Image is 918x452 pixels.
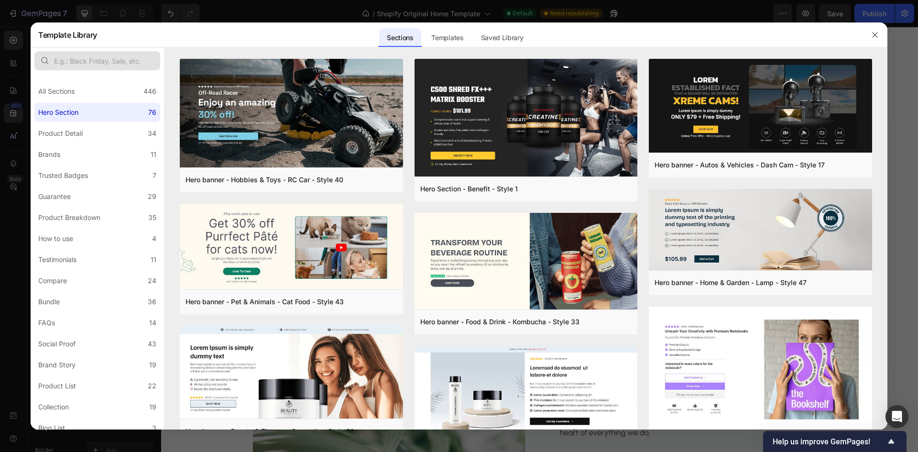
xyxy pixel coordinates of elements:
[148,107,156,118] div: 76
[539,55,611,126] img: Alt Image
[415,213,638,311] img: hr33.png
[38,422,65,434] div: Blog List
[151,254,156,265] div: 11
[424,28,471,47] div: Templates
[655,159,825,171] div: Hero banner - Autos & Vehicles - Dash Cam - Style 17
[149,401,156,413] div: 19
[148,212,156,223] div: 35
[180,59,403,169] img: hr40.png
[649,307,872,433] img: hr38.png
[289,8,468,38] p: Leak - proof, worry free period underwear
[38,338,76,350] div: Social Proof
[344,136,348,148] span: -
[38,191,71,202] div: Guarantee
[38,254,76,265] div: Testimonials
[38,233,73,244] div: How to use
[153,170,156,181] div: 7
[148,338,156,350] div: 43
[655,277,807,288] div: Hero banner - Home & Garden - Lamp - Style 47
[38,86,75,97] div: All Sections
[148,380,156,392] div: 22
[186,296,344,308] div: Hero banner - Pet & Animals - Cat Food - Style 43
[152,422,156,434] div: 3
[149,317,156,329] div: 14
[38,401,69,413] div: Collection
[485,12,665,27] p: Breathable Fabric
[180,204,403,291] img: hr43.png
[180,326,403,420] img: hr21.png
[186,426,353,437] div: Hero banner - Beauty & Fitness - Cosmetic - Style 21
[38,170,88,181] div: Trusted Badges
[38,149,60,160] div: Brands
[420,183,518,195] div: Hero Section - Benefit - Style 1
[649,59,872,154] img: hr17.png
[773,437,885,446] span: Help us improve GemPages!
[152,233,156,244] div: 4
[649,189,872,272] img: hr47.png
[485,135,665,150] p: Proudly [DEMOGRAPHIC_DATA] owned!
[415,59,638,178] img: hr1.png
[289,135,468,165] p: Safe on skin
[420,316,579,328] div: Hero banner - Food & Drink - Kombucha - Style 33
[148,128,156,139] div: 34
[143,86,156,97] div: 446
[885,405,908,428] div: Open Intercom Messenger
[473,28,531,47] div: Saved Library
[399,366,631,412] p: As a destination for the consciously-minded, we have always been passionate about bringing the be...
[38,275,67,287] div: Compare
[38,380,76,392] div: Product List
[34,51,160,70] input: E.g.: Black Friday, Sale, etc.
[148,275,156,287] div: 24
[38,212,100,223] div: Product Breakdown
[186,174,343,186] div: Hero banner - Hobbies & Toys - RC Car - Style 40
[348,136,466,164] span: OEKO-TEX® certified, PFAS free
[342,55,414,126] img: Alt Image
[359,187,387,198] p: Shop all
[38,107,78,118] div: Hero Section
[146,55,218,126] img: Alt Image
[38,296,60,308] div: Bundle
[93,135,272,165] p: Soft and comfy - designed to move with the body
[399,334,631,356] p: Sustainability at our core
[148,296,156,308] div: 36
[151,149,156,160] div: 11
[773,436,897,447] button: Show survey - Help us improve GemPages!
[148,191,156,202] div: 29
[415,346,638,441] img: hr20.png
[38,317,55,329] div: FAQs
[93,12,272,27] p: Planet Friendly - wash, dry and reuse!
[379,28,421,47] div: Sections
[149,359,156,371] div: 19
[38,22,97,47] h2: Template Library
[92,181,666,203] a: Shop all
[38,359,76,371] div: Brand Story
[38,128,83,139] div: Product Detail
